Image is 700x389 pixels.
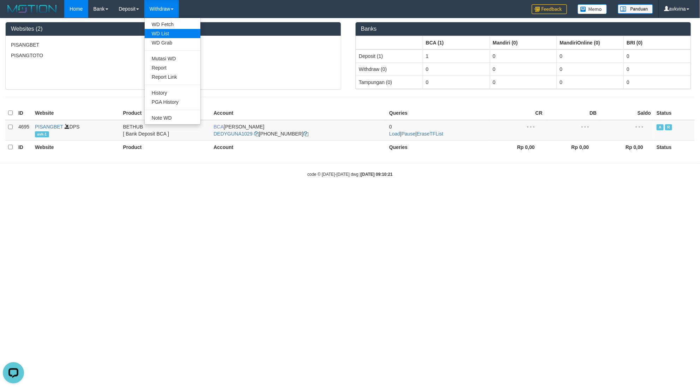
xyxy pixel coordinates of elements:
[624,62,691,76] td: 0
[356,36,423,49] th: Group: activate to sort column ascending
[491,120,545,140] td: - - -
[145,113,200,122] a: Note WD
[389,124,392,130] span: 0
[35,124,63,130] a: PISANGBET
[545,106,600,120] th: DB
[16,106,32,120] th: ID
[654,140,695,154] th: Status
[16,120,32,140] td: 4695
[145,29,200,38] a: WD List
[11,26,336,32] h3: Websites (2)
[557,76,624,89] td: 0
[386,106,491,120] th: Queries
[389,131,400,137] a: Load
[361,172,393,177] strong: [DATE] 09:10:21
[386,140,491,154] th: Queries
[361,26,686,32] h3: Banks
[490,36,557,49] th: Group: activate to sort column ascending
[557,36,624,49] th: Group: activate to sort column ascending
[657,124,664,130] span: Active
[211,106,386,120] th: Account
[665,124,672,130] span: Running
[3,3,24,24] button: Open LiveChat chat widget
[654,106,695,120] th: Status
[145,54,200,63] a: Mutasi WD
[356,76,423,89] td: Tampungan (0)
[423,62,490,76] td: 0
[402,131,416,137] a: Pause
[423,49,490,63] td: 1
[120,140,211,154] th: Product
[618,4,653,14] img: panduan.png
[599,106,654,120] th: Saldo
[599,140,654,154] th: Rp 0,00
[254,131,259,137] a: Copy DEDYGUNA1029 to clipboard
[35,131,49,137] span: avk-1
[624,49,691,63] td: 0
[303,131,308,137] a: Copy 7985845158 to clipboard
[11,52,336,59] p: PISANGTOTO
[5,4,59,14] img: MOTION_logo.png
[32,140,120,154] th: Website
[545,140,600,154] th: Rp 0,00
[120,106,211,120] th: Product
[557,62,624,76] td: 0
[423,76,490,89] td: 0
[213,124,224,130] span: BCA
[545,120,600,140] td: - - -
[211,140,386,154] th: Account
[16,140,32,154] th: ID
[490,62,557,76] td: 0
[423,36,490,49] th: Group: activate to sort column ascending
[145,88,200,97] a: History
[557,49,624,63] td: 0
[490,49,557,63] td: 0
[145,72,200,82] a: Report Link
[491,140,545,154] th: Rp 0,00
[145,20,200,29] a: WD Fetch
[624,76,691,89] td: 0
[307,172,393,177] small: code © [DATE]-[DATE] dwg |
[624,36,691,49] th: Group: activate to sort column ascending
[532,4,567,14] img: Feedback.jpg
[211,120,386,140] td: [PERSON_NAME] [PHONE_NUMBER]
[599,120,654,140] td: - - -
[490,76,557,89] td: 0
[145,63,200,72] a: Report
[32,120,120,140] td: DPS
[120,120,211,140] td: BETHUB [ Bank Deposit BCA ]
[491,106,545,120] th: CR
[145,38,200,47] a: WD Grab
[32,106,120,120] th: Website
[417,131,443,137] a: EraseTFList
[578,4,607,14] img: Button%20Memo.svg
[213,131,253,137] a: DEDYGUNA1029
[389,124,443,137] span: | |
[356,62,423,76] td: Withdraw (0)
[145,97,200,107] a: PGA History
[356,49,423,63] td: Deposit (1)
[11,41,336,48] p: PISANGBET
